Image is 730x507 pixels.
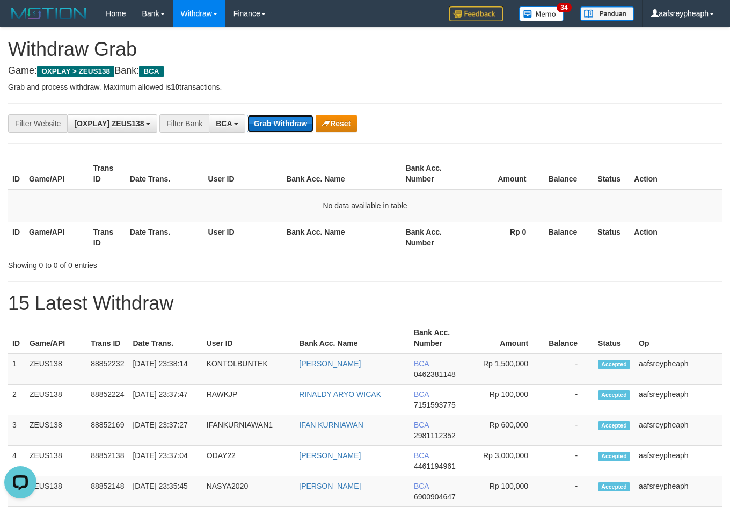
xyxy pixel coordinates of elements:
[86,385,128,415] td: 88852224
[634,415,722,446] td: aafsreypheaph
[630,222,722,252] th: Action
[542,222,593,252] th: Balance
[449,6,503,21] img: Feedback.jpg
[414,359,429,368] span: BCA
[171,83,179,91] strong: 10
[8,353,25,385] td: 1
[598,482,630,491] span: Accepted
[471,415,544,446] td: Rp 600,000
[247,115,313,132] button: Grab Withdraw
[414,431,456,440] span: Copy 2981112352 to clipboard
[216,119,232,128] span: BCA
[544,415,594,446] td: -
[544,385,594,415] td: -
[544,476,594,507] td: -
[598,452,630,461] span: Accepted
[634,446,722,476] td: aafsreypheaph
[8,189,722,222] td: No data available in table
[544,353,594,385] td: -
[25,323,86,353] th: Game/API
[299,359,361,368] a: [PERSON_NAME]
[295,323,410,353] th: Bank Acc. Name
[401,222,466,252] th: Bank Acc. Number
[8,293,722,314] h1: 15 Latest Withdraw
[128,323,202,353] th: Date Trans.
[128,476,202,507] td: [DATE] 23:35:45
[204,222,282,252] th: User ID
[8,323,25,353] th: ID
[204,158,282,189] th: User ID
[410,323,471,353] th: Bank Acc. Number
[282,222,401,252] th: Bank Acc. Name
[25,446,86,476] td: ZEUS138
[202,385,295,415] td: RAWKJP
[8,222,25,252] th: ID
[471,476,544,507] td: Rp 100,000
[593,222,630,252] th: Status
[414,370,456,379] span: Copy 0462381148 to clipboard
[542,158,593,189] th: Balance
[139,66,163,77] span: BCA
[8,82,722,92] p: Grab and process withdraw. Maximum allowed is transactions.
[414,401,456,409] span: Copy 7151593775 to clipboard
[466,158,543,189] th: Amount
[316,115,357,132] button: Reset
[594,323,634,353] th: Status
[86,353,128,385] td: 88852232
[519,6,564,21] img: Button%20Memo.svg
[159,114,209,133] div: Filter Bank
[25,385,86,415] td: ZEUS138
[471,385,544,415] td: Rp 100,000
[25,476,86,507] td: ZEUS138
[471,353,544,385] td: Rp 1,500,000
[67,114,157,133] button: [OXPLAY] ZEUS138
[8,5,90,21] img: MOTION_logo.png
[634,353,722,385] td: aafsreypheaph
[202,323,295,353] th: User ID
[634,476,722,507] td: aafsreypheaph
[202,415,295,446] td: IFANKURNIAWAN1
[86,476,128,507] td: 88852148
[25,158,89,189] th: Game/API
[4,4,36,37] button: Open LiveChat chat widget
[37,66,114,77] span: OXPLAY > ZEUS138
[8,114,67,133] div: Filter Website
[557,3,571,12] span: 34
[128,353,202,385] td: [DATE] 23:38:14
[544,446,594,476] td: -
[414,462,456,470] span: Copy 4461194961 to clipboard
[634,385,722,415] td: aafsreypheaph
[202,476,295,507] td: NASYA2020
[8,158,25,189] th: ID
[414,421,429,429] span: BCA
[25,222,89,252] th: Game/API
[86,323,128,353] th: Trans ID
[128,415,202,446] td: [DATE] 23:37:27
[466,222,543,252] th: Rp 0
[299,482,361,490] a: [PERSON_NAME]
[580,6,634,21] img: panduan.png
[401,158,466,189] th: Bank Acc. Number
[630,158,722,189] th: Action
[471,446,544,476] td: Rp 3,000,000
[202,353,295,385] td: KONTOLBUNTEK
[202,446,295,476] td: ODAY22
[414,451,429,460] span: BCA
[128,446,202,476] td: [DATE] 23:37:04
[8,39,722,60] h1: Withdraw Grab
[598,390,630,400] span: Accepted
[25,415,86,446] td: ZEUS138
[471,323,544,353] th: Amount
[209,114,245,133] button: BCA
[414,492,456,501] span: Copy 6900904647 to clipboard
[299,390,381,399] a: RINALDY ARYO WICAK
[126,158,204,189] th: Date Trans.
[126,222,204,252] th: Date Trans.
[282,158,401,189] th: Bank Acc. Name
[86,446,128,476] td: 88852138
[414,482,429,490] span: BCA
[89,158,126,189] th: Trans ID
[86,415,128,446] td: 88852169
[598,360,630,369] span: Accepted
[544,323,594,353] th: Balance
